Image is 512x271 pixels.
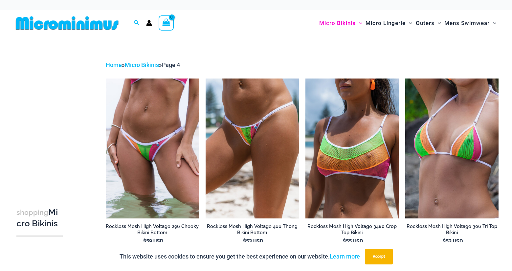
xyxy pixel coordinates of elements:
bdi: 55 USD [343,238,363,244]
span: Micro Bikinis [319,15,356,32]
h2: Reckless Mesh High Voltage 3480 Crop Top Bikini [305,223,399,236]
bdi: 53 USD [243,238,263,244]
a: Account icon link [146,20,152,26]
span: $ [143,238,146,244]
p: This website uses cookies to ensure you get the best experience on our website. [120,252,360,261]
iframe: TrustedSite Certified [16,55,76,186]
a: Reckless Mesh High Voltage 296 Cheeky Bikini Bottom [106,223,199,238]
span: Menu Toggle [490,15,496,32]
img: Reckless Mesh High Voltage 3480 Crop Top 01 [305,79,399,218]
span: $ [243,238,246,244]
a: Mens SwimwearMenu ToggleMenu Toggle [443,13,498,33]
span: Page 4 [162,61,180,68]
span: Mens Swimwear [444,15,490,32]
a: Reckless Mesh High Voltage 466 Thong Bikini Bottom [206,223,299,238]
a: OutersMenu ToggleMenu Toggle [414,13,443,33]
span: Outers [416,15,434,32]
a: Learn more [330,253,360,260]
a: Home [106,61,122,68]
h2: Reckless Mesh High Voltage 296 Cheeky Bikini Bottom [106,223,199,236]
a: Reckless Mesh High Voltage 3480 Crop Top 01Reckless Mesh High Voltage 3480 Crop Top 02Reckless Me... [305,79,399,218]
img: Reckless Mesh High Voltage 306 Tri Top 01 [405,79,499,218]
a: Reckless Mesh High Voltage 466 Thong 01Reckless Mesh High Voltage 3480 Crop Top 466 Thong 01Reckl... [206,79,299,218]
a: Reckless Mesh High Voltage 3480 Crop Top Bikini [305,223,399,238]
bdi: 59 USD [143,238,163,244]
a: Reckless Mesh High Voltage 306 Tri Top Bikini [405,223,499,238]
a: View Shopping Cart, empty [159,15,174,31]
button: Accept [365,249,393,264]
h2: Reckless Mesh High Voltage 466 Thong Bikini Bottom [206,223,299,236]
span: Menu Toggle [356,15,362,32]
img: MM SHOP LOGO FLAT [13,16,121,31]
span: » » [106,61,180,68]
a: Micro BikinisMenu ToggleMenu Toggle [318,13,364,33]
span: $ [343,238,346,244]
a: Search icon link [134,19,140,27]
h2: Reckless Mesh High Voltage 306 Tri Top Bikini [405,223,499,236]
span: Micro Lingerie [366,15,406,32]
a: Micro LingerieMenu ToggleMenu Toggle [364,13,414,33]
a: Reckless Mesh High Voltage 296 Cheeky 01Reckless Mesh High Voltage 3480 Crop Top 296 Cheeky 04Rec... [106,79,199,218]
a: Micro Bikinis [125,61,159,68]
nav: Site Navigation [317,12,499,34]
img: Reckless Mesh High Voltage 296 Cheeky 01 [106,79,199,218]
span: shopping [16,208,48,216]
a: Reckless Mesh High Voltage 306 Tri Top 01Reckless Mesh High Voltage 306 Tri Top 466 Thong 04Reckl... [405,79,499,218]
h3: Micro Bikinis [16,207,63,229]
span: $ [443,238,446,244]
bdi: 53 USD [443,238,463,244]
img: Reckless Mesh High Voltage 466 Thong 01 [206,79,299,218]
span: Menu Toggle [434,15,441,32]
span: Menu Toggle [406,15,412,32]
